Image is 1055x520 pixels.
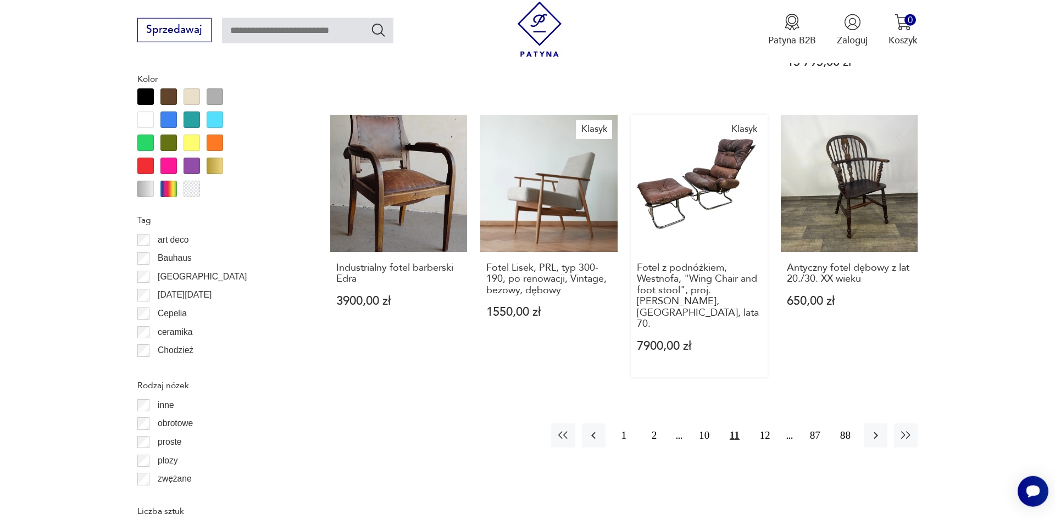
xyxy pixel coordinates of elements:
[784,14,801,31] img: Ikona medalu
[837,14,868,47] button: Zaloguj
[158,233,188,247] p: art deco
[158,454,177,468] p: płozy
[137,378,299,393] p: Rodzaj nóżek
[889,14,918,47] button: 0Koszyk
[787,295,912,307] p: 650,00 zł
[137,504,299,518] p: Liczba sztuk
[158,270,247,284] p: [GEOGRAPHIC_DATA]
[787,57,912,68] p: 15 795,00 zł
[158,398,174,412] p: inne
[637,340,762,352] p: 7900,00 zł
[336,295,462,307] p: 3900,00 zł
[837,34,868,47] p: Zaloguj
[158,435,181,449] p: proste
[768,14,816,47] a: Ikona medaluPatyna B2B
[803,423,827,447] button: 87
[768,14,816,47] button: Patyna B2B
[768,34,816,47] p: Patyna B2B
[158,416,193,430] p: obrotowe
[158,362,191,376] p: Ćmielów
[336,262,462,285] h3: Industrialny fotel barberski Edra
[844,14,861,31] img: Ikonka użytkownika
[787,262,912,285] h3: Antyczny fotel dębowy z lat 20./30. XX wieku
[723,423,746,447] button: 11
[486,262,612,296] h3: Fotel Lisek, PRL, typ 300-190, po renowacji, Vintage, beżowy, dębowy
[904,14,916,26] div: 0
[781,115,918,377] a: Antyczny fotel dębowy z lat 20./30. XX wiekuAntyczny fotel dębowy z lat 20./30. XX wieku650,00 zł
[889,34,918,47] p: Koszyk
[158,325,192,339] p: ceramika
[512,2,568,57] img: Patyna - sklep z meblami i dekoracjami vintage
[158,306,187,321] p: Cepelia
[158,343,193,357] p: Chodzież
[631,115,768,377] a: KlasykFotel z podnóżkiem, Westnofa, "Wing Chair and foot stool", proj. Harald Relling, Norwegia, ...
[753,423,776,447] button: 12
[834,423,857,447] button: 88
[612,423,636,447] button: 1
[895,14,912,31] img: Ikona koszyka
[480,115,617,377] a: KlasykFotel Lisek, PRL, typ 300-190, po renowacji, Vintage, beżowy, dębowyFotel Lisek, PRL, typ 3...
[692,423,716,447] button: 10
[370,22,386,38] button: Szukaj
[330,115,467,377] a: Industrialny fotel barberski EdraIndustrialny fotel barberski Edra3900,00 zł
[158,472,192,486] p: zwężane
[158,288,212,302] p: [DATE][DATE]
[137,213,299,227] p: Tag
[137,72,299,86] p: Kolor
[137,18,212,42] button: Sprzedawaj
[486,306,612,318] p: 1550,00 zł
[1018,476,1048,507] iframe: Smartsupp widget button
[637,262,762,329] h3: Fotel z podnóżkiem, Westnofa, "Wing Chair and foot stool", proj. [PERSON_NAME], [GEOGRAPHIC_DATA]...
[137,26,212,35] a: Sprzedawaj
[642,423,666,447] button: 2
[158,251,192,265] p: Bauhaus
